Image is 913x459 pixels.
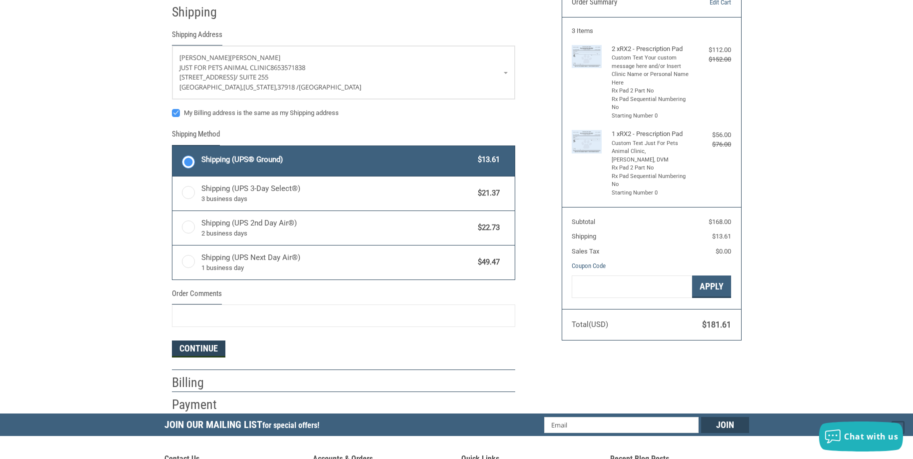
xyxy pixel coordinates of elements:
[572,27,731,35] h3: 3 Items
[201,194,473,204] span: 3 business days
[299,82,361,91] span: [GEOGRAPHIC_DATA]
[612,164,689,172] li: Rx Pad 2 Part No
[179,53,230,62] span: [PERSON_NAME]
[243,82,277,91] span: [US_STATE],
[235,72,268,81] span: / Suite 255
[572,320,608,329] span: Total (USD)
[612,189,689,197] li: Starting Number 0
[544,417,699,433] input: Email
[201,252,473,273] span: Shipping (UPS Next Day Air®)
[172,46,515,99] a: Enter or select a different address
[691,45,731,55] div: $112.00
[819,421,903,451] button: Chat with us
[691,139,731,149] div: $76.00
[164,413,324,439] h5: Join Our Mailing List
[702,320,731,329] span: $181.61
[716,247,731,255] span: $0.00
[612,139,689,164] li: Custom Text Just For Pets Animal Clinic, [PERSON_NAME], DVM
[172,109,515,117] label: My Billing address is the same as my Shipping address
[612,130,689,138] h4: 1 x RX2 - Prescription Pad
[172,340,225,357] button: Continue
[572,218,595,225] span: Subtotal
[473,187,500,199] span: $21.37
[172,396,230,413] h2: Payment
[612,95,689,112] li: Rx Pad Sequential Numbering No
[712,232,731,240] span: $13.61
[172,288,222,304] legend: Order Comments
[709,218,731,225] span: $168.00
[612,87,689,95] li: Rx Pad 2 Part No
[691,54,731,64] div: $152.00
[612,112,689,120] li: Starting Number 0
[701,417,749,433] input: Join
[262,420,319,430] span: for special offers!
[844,431,898,442] span: Chat with us
[179,63,270,72] span: Just For Pets Animal Clinic
[572,232,596,240] span: Shipping
[172,374,230,391] h2: Billing
[473,222,500,233] span: $22.73
[473,154,500,165] span: $13.61
[201,183,473,204] span: Shipping (UPS 3-Day Select®)
[172,128,220,145] legend: Shipping Method
[473,256,500,268] span: $49.47
[172,29,222,45] legend: Shipping Address
[270,63,305,72] span: 8653571838
[172,4,230,20] h2: Shipping
[201,263,473,273] span: 1 business day
[572,275,692,298] input: Gift Certificate or Coupon Code
[612,54,689,87] li: Custom Text Your custom message here and/or Insert Clinic Name or Personal Name Here
[201,154,473,165] span: Shipping (UPS® Ground)
[691,130,731,140] div: $56.00
[572,247,599,255] span: Sales Tax
[572,262,606,269] a: Coupon Code
[230,53,280,62] span: [PERSON_NAME]
[201,228,473,238] span: 2 business days
[692,275,731,298] button: Apply
[201,217,473,238] span: Shipping (UPS 2nd Day Air®)
[612,45,689,53] h4: 2 x RX2 - Prescription Pad
[179,72,235,81] span: [STREET_ADDRESS]
[277,82,299,91] span: 37918 /
[612,172,689,189] li: Rx Pad Sequential Numbering No
[179,82,243,91] span: [GEOGRAPHIC_DATA],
